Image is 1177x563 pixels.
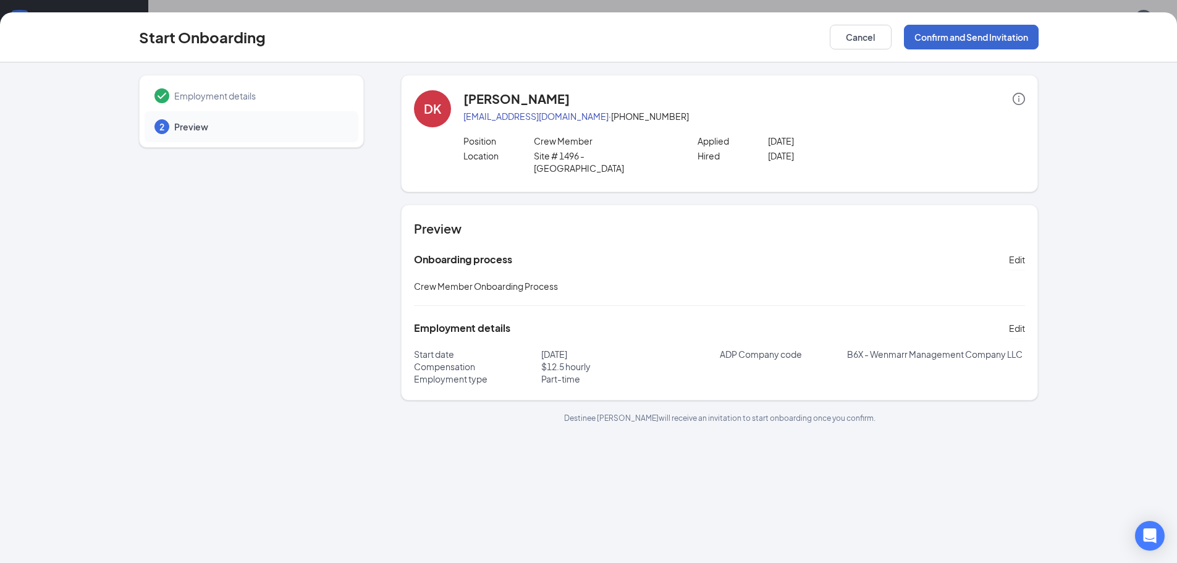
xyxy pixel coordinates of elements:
[541,373,720,385] p: Part-time
[174,121,346,133] span: Preview
[463,110,1025,122] p: · [PHONE_NUMBER]
[414,348,541,360] p: Start date
[1009,250,1025,269] button: Edit
[768,135,908,147] p: [DATE]
[720,348,847,360] p: ADP Company code
[541,360,720,373] p: $ 12.5 hourly
[534,150,674,174] p: Site # 1496 - [GEOGRAPHIC_DATA]
[414,220,1025,237] h4: Preview
[414,321,510,335] h5: Employment details
[401,413,1038,423] p: Destinee [PERSON_NAME] will receive an invitation to start onboarding once you confirm.
[463,90,570,108] h4: [PERSON_NAME]
[463,111,609,122] a: [EMAIL_ADDRESS][DOMAIN_NAME]
[847,348,1026,360] p: B6X - Wenmarr Management Company LLC
[534,135,674,147] p: Crew Member
[414,281,558,292] span: Crew Member Onboarding Process
[414,373,541,385] p: Employment type
[698,150,768,162] p: Hired
[463,150,534,162] p: Location
[1009,322,1025,334] span: Edit
[1013,93,1025,105] span: info-circle
[768,150,908,162] p: [DATE]
[1009,318,1025,338] button: Edit
[1009,253,1025,266] span: Edit
[1135,521,1165,551] div: Open Intercom Messenger
[904,25,1039,49] button: Confirm and Send Invitation
[414,360,541,373] p: Compensation
[414,253,512,266] h5: Onboarding process
[159,121,164,133] span: 2
[139,27,266,48] h3: Start Onboarding
[424,100,441,117] div: DK
[154,88,169,103] svg: Checkmark
[463,135,534,147] p: Position
[541,348,720,360] p: [DATE]
[698,135,768,147] p: Applied
[830,25,892,49] button: Cancel
[174,90,346,102] span: Employment details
